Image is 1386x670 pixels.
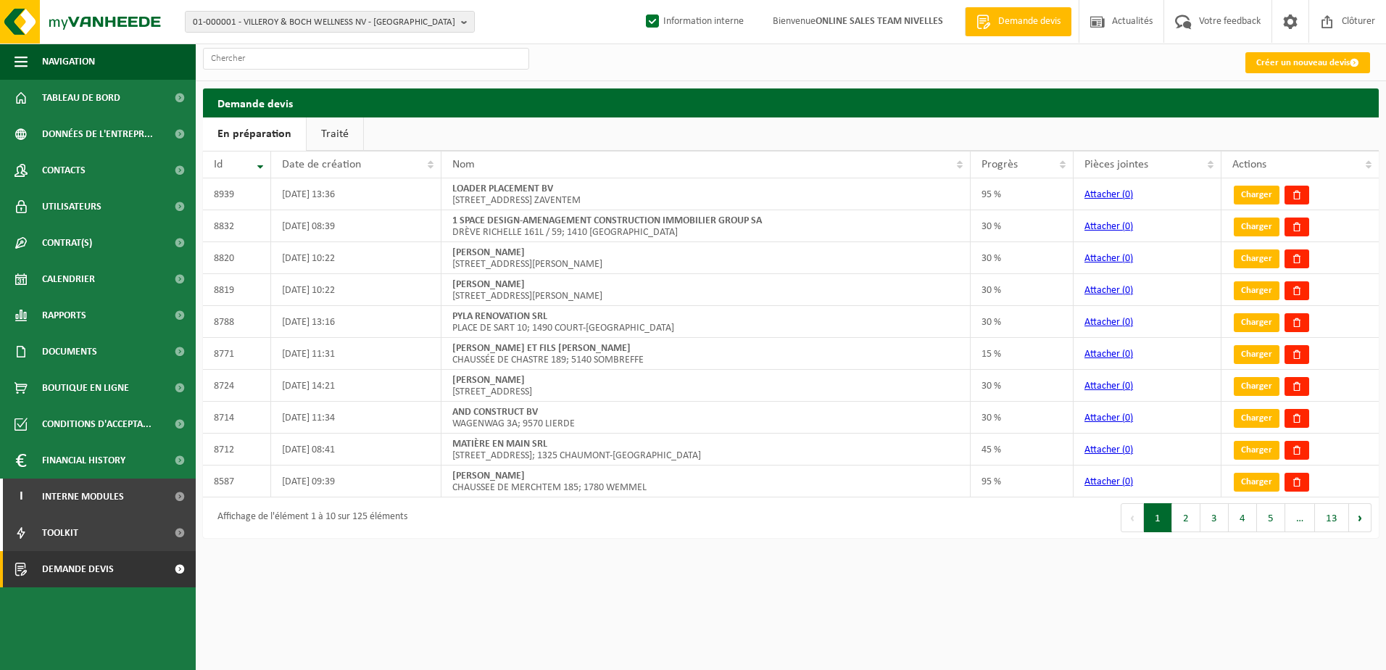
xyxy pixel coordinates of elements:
td: [STREET_ADDRESS] ZAVENTEM [441,178,971,210]
h2: Demande devis [203,88,1379,117]
strong: [PERSON_NAME] [452,279,525,290]
td: 30 % [971,402,1074,434]
td: 8724 [203,370,271,402]
strong: [PERSON_NAME] [452,375,525,386]
strong: [PERSON_NAME] ET FILS [PERSON_NAME] [452,343,631,354]
strong: MATIÈRE EN MAIN SRL [452,439,547,450]
span: Données de l'entrepr... [42,116,153,152]
td: WAGENWAG 3A; 9570 LIERDE [441,402,971,434]
strong: 1 SPACE DESIGN-AMENAGEMENT CONSTRUCTION IMMOBILIER GROUP SA [452,215,762,226]
td: 15 % [971,338,1074,370]
span: Nom [452,159,475,170]
a: En préparation [203,117,306,151]
a: Attacher (0) [1084,349,1133,360]
span: 0 [1125,317,1130,328]
span: Interne modules [42,479,124,515]
a: Charger [1234,218,1279,236]
a: Charger [1234,409,1279,428]
td: 95 % [971,178,1074,210]
td: 8712 [203,434,271,466]
td: 30 % [971,306,1074,338]
span: Progrès [982,159,1018,170]
td: 8939 [203,178,271,210]
td: [STREET_ADDRESS][PERSON_NAME] [441,274,971,306]
a: Charger [1234,377,1279,396]
span: Boutique en ligne [42,370,129,406]
td: [DATE] 08:41 [271,434,441,466]
a: Charger [1234,281,1279,300]
td: 8832 [203,210,271,242]
td: 8819 [203,274,271,306]
td: 8714 [203,402,271,434]
strong: [PERSON_NAME] [452,247,525,258]
td: [DATE] 09:39 [271,466,441,497]
td: CHAUSSÉE DE CHASTRE 189; 5140 SOMBREFFE [441,338,971,370]
a: Charger [1234,249,1279,268]
a: Attacher (0) [1084,476,1133,487]
td: 8820 [203,242,271,274]
a: Charger [1234,473,1279,492]
span: Navigation [42,44,95,80]
td: [STREET_ADDRESS]; 1325 CHAUMONT-[GEOGRAPHIC_DATA] [441,434,971,466]
button: Previous [1121,503,1144,532]
label: Information interne [643,11,744,33]
td: [DATE] 13:16 [271,306,441,338]
td: 8587 [203,466,271,497]
span: Date de création [282,159,361,170]
span: Contacts [42,152,86,189]
td: 30 % [971,210,1074,242]
td: DRÈVE RICHELLE 161L / 59; 1410 [GEOGRAPHIC_DATA] [441,210,971,242]
strong: [PERSON_NAME] [452,471,525,481]
button: 3 [1200,503,1229,532]
span: Actions [1232,159,1266,170]
span: Toolkit [42,515,78,551]
a: Attacher (0) [1084,444,1133,455]
button: 5 [1257,503,1285,532]
span: Conditions d'accepta... [42,406,152,442]
button: 1 [1144,503,1172,532]
strong: ONLINE SALES TEAM NIVELLES [816,16,943,27]
span: … [1285,503,1315,532]
a: Demande devis [965,7,1071,36]
span: Tableau de bord [42,80,120,116]
span: Rapports [42,297,86,334]
span: 0 [1125,285,1130,296]
span: 0 [1125,444,1130,455]
a: Attacher (0) [1084,381,1133,392]
span: Documents [42,334,97,370]
a: Traité [307,117,363,151]
span: I [14,479,28,515]
span: Demande devis [42,551,114,587]
span: Demande devis [995,15,1064,29]
td: 30 % [971,370,1074,402]
a: Charger [1234,345,1279,364]
td: [DATE] 10:22 [271,242,441,274]
button: Next [1349,503,1372,532]
span: Contrat(s) [42,225,92,261]
strong: LOADER PLACEMENT BV [452,183,553,194]
a: Attacher (0) [1084,189,1133,200]
td: [DATE] 11:34 [271,402,441,434]
td: 30 % [971,274,1074,306]
td: [DATE] 14:21 [271,370,441,402]
td: [DATE] 08:39 [271,210,441,242]
strong: PYLA RENOVATION SRL [452,311,547,322]
td: [DATE] 10:22 [271,274,441,306]
button: 4 [1229,503,1257,532]
button: 13 [1315,503,1349,532]
td: CHAUSSEE DE MERCHTEM 185; 1780 WEMMEL [441,466,971,497]
a: Créer un nouveau devis [1245,52,1370,73]
input: Chercher [203,48,529,70]
span: 0 [1125,189,1130,200]
a: Charger [1234,186,1279,204]
td: 45 % [971,434,1074,466]
span: 01-000001 - VILLEROY & BOCH WELLNESS NV - [GEOGRAPHIC_DATA] [193,12,455,33]
td: 8788 [203,306,271,338]
a: Attacher (0) [1084,221,1133,232]
td: [DATE] 13:36 [271,178,441,210]
span: Id [214,159,223,170]
td: [STREET_ADDRESS][PERSON_NAME] [441,242,971,274]
span: Calendrier [42,261,95,297]
a: Charger [1234,441,1279,460]
a: Charger [1234,313,1279,332]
